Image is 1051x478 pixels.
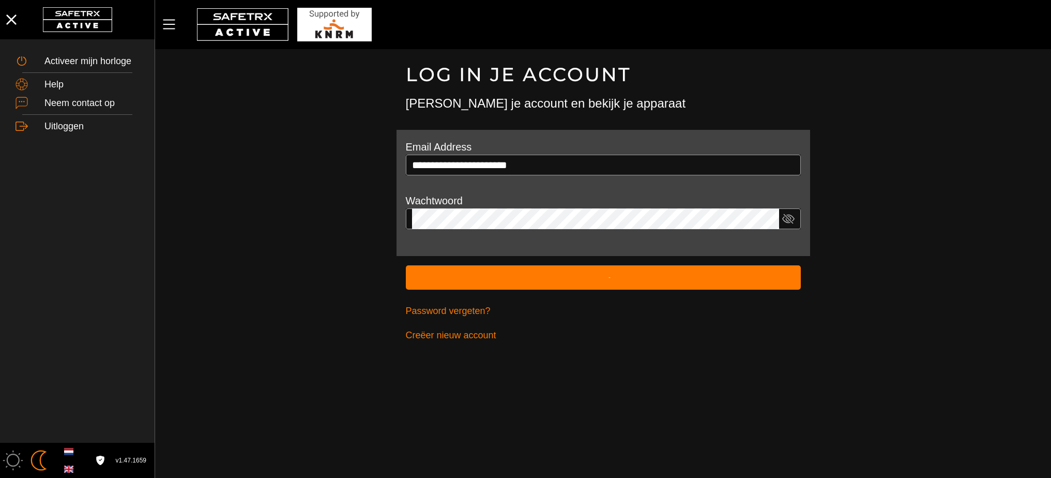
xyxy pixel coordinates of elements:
[406,323,801,348] a: Creëer nieuw account
[16,97,28,109] img: ContactUs.svg
[60,460,78,478] button: English
[110,452,153,469] button: v1.47.1659
[44,79,139,91] div: Help
[412,208,779,229] input: Open Keeper Popup
[406,195,463,206] label: Wachtwoord
[3,450,23,471] img: ModeLight.svg
[116,455,146,466] span: v1.47.1659
[406,299,801,323] a: Password vergeten?
[406,63,801,86] h1: Log in je account
[406,95,801,112] h3: [PERSON_NAME] je account en bekijk je apparaat
[64,465,73,474] img: en.svg
[297,8,372,41] img: RescueLogo.svg
[406,327,496,343] span: Creëer nieuw account
[406,303,491,319] span: Password vergeten?
[44,121,139,132] div: Uitloggen
[28,450,49,471] img: ModeDark.svg
[44,56,139,67] div: Activeer mijn horloge
[64,447,73,456] img: nl.svg
[16,78,28,91] img: Help.svg
[412,155,795,175] input: Open Keeper Popup
[160,13,186,35] button: Menu
[93,456,107,465] a: Licentieovereenkomst
[406,141,472,153] label: Email Address
[60,443,78,460] button: Dutch
[44,98,139,109] div: Neem contact op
